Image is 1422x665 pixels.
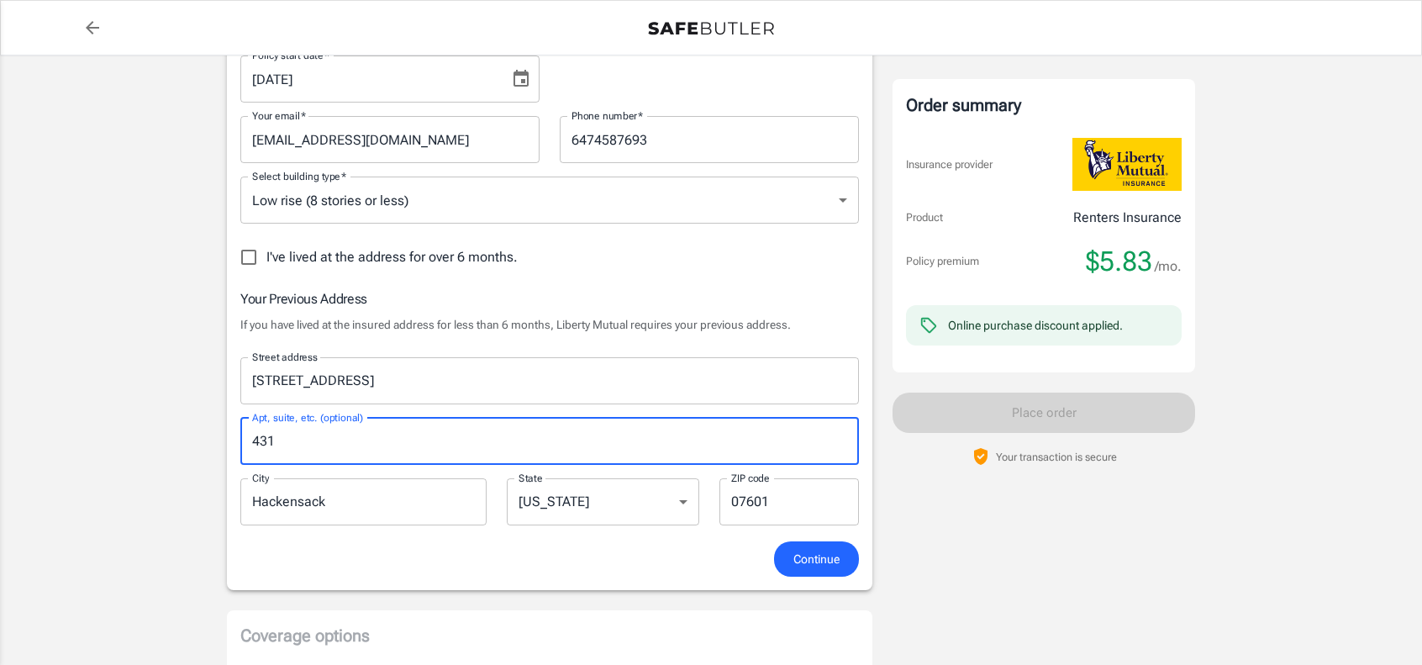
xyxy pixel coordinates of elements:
a: back to quotes [76,11,109,45]
img: Liberty Mutual [1072,138,1182,191]
div: Low rise (8 stories or less) [240,177,859,224]
span: /mo. [1155,255,1182,278]
input: MM/DD/YYYY [240,55,498,103]
button: Choose date, selected date is Aug 28, 2025 [504,62,538,96]
p: Renters Insurance [1073,208,1182,228]
span: I've lived at the address for over 6 months. [266,247,518,267]
p: Your transaction is secure [996,449,1117,465]
p: Product [906,209,943,226]
label: Select building type [252,169,346,183]
label: Street address [252,350,318,364]
p: Policy premium [906,253,979,270]
label: Your email [252,108,306,123]
div: Order summary [906,92,1182,118]
p: If you have lived at the insured address for less than 6 months, Liberty Mutual requires your pre... [240,316,859,333]
div: Online purchase discount applied. [948,317,1123,334]
button: Continue [774,541,859,578]
label: State [519,471,543,485]
h6: Your Previous Address [240,288,859,309]
span: Continue [793,549,840,570]
label: City [252,471,269,485]
p: Insurance provider [906,156,993,173]
input: Enter number [560,116,859,163]
input: Enter email [240,116,540,163]
label: Phone number [571,108,643,123]
label: ZIP code [731,471,770,485]
label: Apt, suite, etc. (optional) [252,410,363,425]
img: Back to quotes [648,22,774,35]
span: $5.83 [1086,245,1152,278]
